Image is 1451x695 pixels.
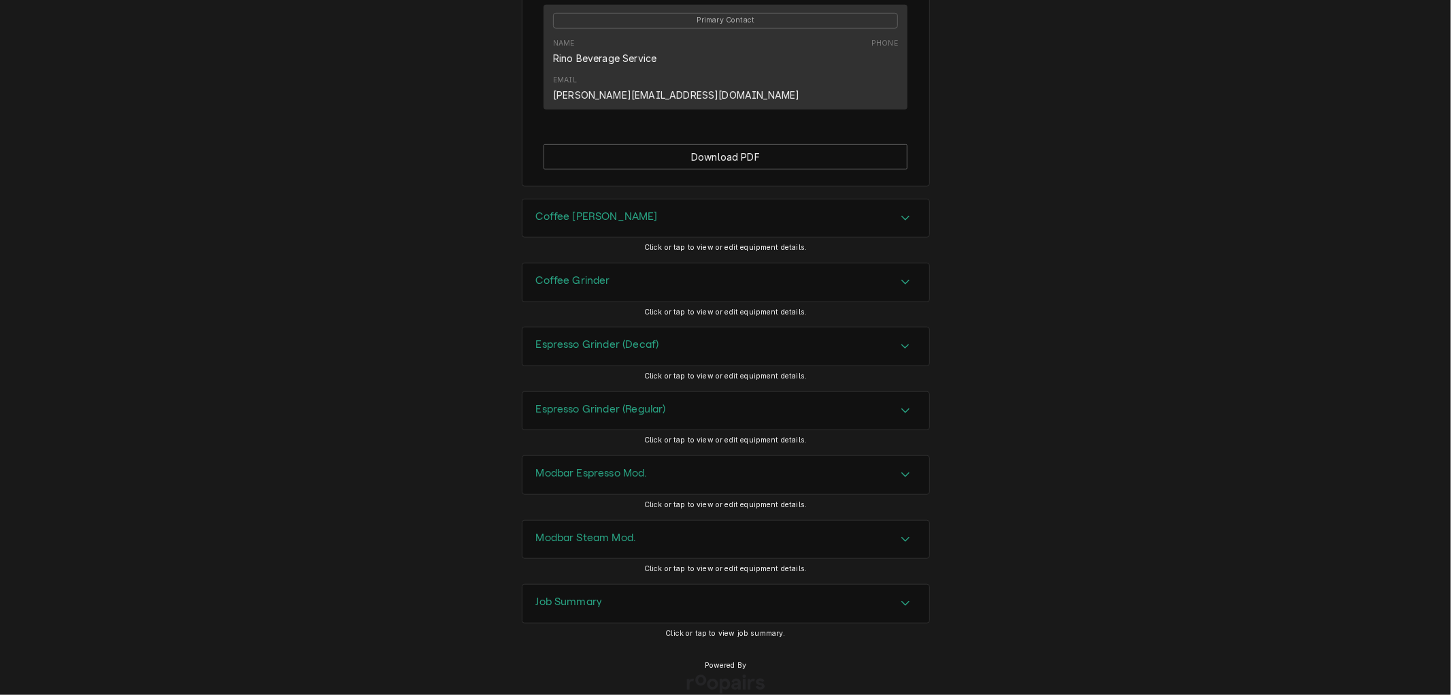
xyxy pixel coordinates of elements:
h3: Modbar Espresso Mod. [536,467,648,480]
div: Espresso Grinder (Decaf) [522,327,930,366]
button: Accordion Details Expand Trigger [522,521,929,559]
span: Primary Contact [553,13,898,29]
h3: Job Summary [536,596,603,609]
div: Button Group [544,144,907,169]
button: Download PDF [544,144,907,169]
div: Email [553,75,577,86]
div: Accordion Header [522,585,929,623]
div: Button Group Row [544,144,907,169]
div: Service Company Contact List [544,5,907,116]
span: Click or tap to view or edit equipment details. [644,372,807,381]
div: Espresso Grinder (Regular) [522,391,930,431]
div: Name [553,38,575,49]
h3: Espresso Grinder (Regular) [536,403,666,416]
span: Click or tap to view or edit equipment details. [644,243,807,252]
span: Click or tap to view or edit equipment details. [644,564,807,573]
h3: Modbar Steam Mod. [536,532,637,545]
button: Accordion Details Expand Trigger [522,585,929,623]
div: Coffee Grinder [522,263,930,302]
button: Accordion Details Expand Trigger [522,199,929,238]
span: Click or tap to view or edit equipment details. [644,308,807,317]
div: Coffee Brewer [522,199,930,238]
div: Accordion Header [522,521,929,559]
h3: Coffee Grinder [536,274,610,287]
div: Primary [553,12,898,28]
button: Accordion Details Expand Trigger [522,327,929,366]
div: Modbar Espresso Mod. [522,455,930,495]
div: Name [553,38,656,65]
div: Job Summary [522,584,930,624]
div: Rino Beverage Service [553,51,656,65]
div: Modbar Steam Mod. [522,520,930,560]
span: Click or tap to view or edit equipment details. [644,500,807,509]
div: Accordion Header [522,392,929,430]
span: Click or tap to view or edit equipment details. [644,436,807,445]
button: Accordion Details Expand Trigger [522,263,929,302]
div: Phone [871,38,898,49]
div: Accordion Header [522,199,929,238]
div: Accordion Header [522,456,929,494]
span: Powered By [705,660,747,671]
div: Accordion Header [522,263,929,302]
div: Accordion Header [522,327,929,366]
a: [PERSON_NAME][EMAIL_ADDRESS][DOMAIN_NAME] [553,89,800,101]
div: Contact [544,5,907,110]
button: Accordion Details Expand Trigger [522,456,929,494]
h3: Espresso Grinder (Decaf) [536,338,659,351]
button: Accordion Details Expand Trigger [522,392,929,430]
div: Email [553,75,800,102]
div: Phone [871,38,898,65]
span: Click or tap to view job summary. [665,629,785,638]
h3: Coffee [PERSON_NAME] [536,210,658,223]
